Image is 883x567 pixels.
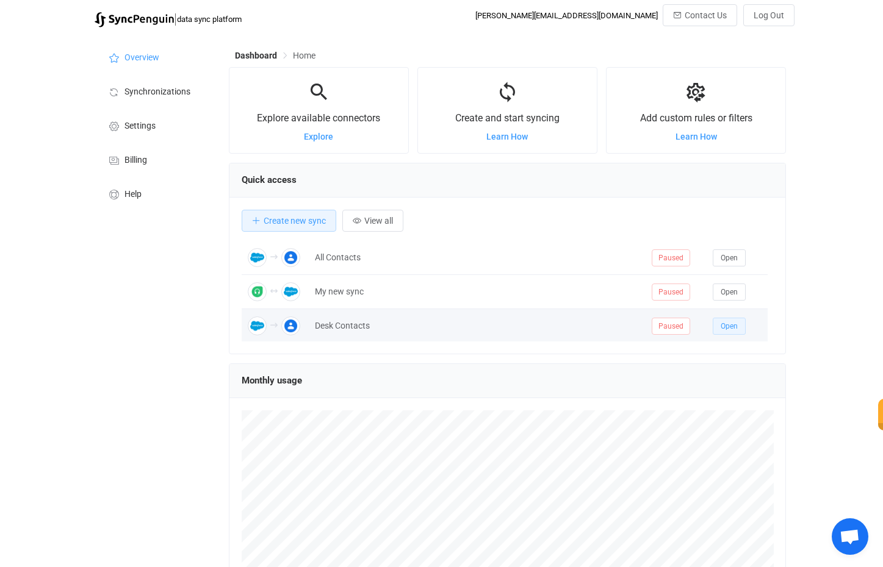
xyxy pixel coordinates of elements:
[281,316,300,335] img: Google Contacts
[652,318,690,335] span: Paused
[264,216,326,226] span: Create new sync
[652,249,690,266] span: Paused
[95,108,217,142] a: Settings
[713,287,746,296] a: Open
[257,112,380,124] span: Explore available connectors
[713,318,746,335] button: Open
[124,190,142,199] span: Help
[309,285,646,299] div: My new sync
[721,322,738,330] span: Open
[364,216,393,226] span: View all
[248,316,267,335] img: Salesforce Contacts
[95,74,217,108] a: Synchronizations
[832,518,868,555] div: Open chat
[652,283,690,301] span: Paused
[455,112,560,124] span: Create and start syncing
[95,10,242,27] a: |data sync platform
[95,40,217,74] a: Overview
[721,254,738,262] span: Open
[235,51,277,60] span: Dashboard
[475,11,658,20] div: [PERSON_NAME][EMAIL_ADDRESS][DOMAIN_NAME]
[281,282,300,301] img: Salesforce Contacts
[177,15,242,24] span: data sync platform
[342,210,403,232] button: View all
[242,375,302,386] span: Monthly usage
[293,51,315,60] span: Home
[309,251,646,265] div: All Contacts
[95,142,217,176] a: Billing
[309,319,646,333] div: Desk Contacts
[713,252,746,262] a: Open
[304,132,333,141] a: Explore
[713,321,746,330] a: Open
[486,132,528,141] a: Learn How
[713,283,746,301] button: Open
[174,10,177,27] span: |
[248,282,267,301] img: Freshdesk Contacts
[242,174,297,185] span: Quick access
[754,10,784,20] span: Log Out
[124,121,156,131] span: Settings
[663,4,737,26] button: Contact Us
[124,87,190,97] span: Synchronizations
[721,288,738,296] span: Open
[95,12,174,27] img: syncpenguin.svg
[242,210,336,232] button: Create new sync
[640,112,752,124] span: Add custom rules or filters
[743,4,795,26] button: Log Out
[235,51,315,60] div: Breadcrumb
[676,132,717,141] a: Learn How
[281,248,300,267] img: Google Contacts
[95,176,217,210] a: Help
[124,53,159,63] span: Overview
[685,10,727,20] span: Contact Us
[248,248,267,267] img: Salesforce Contacts
[713,249,746,266] button: Open
[124,155,147,165] span: Billing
